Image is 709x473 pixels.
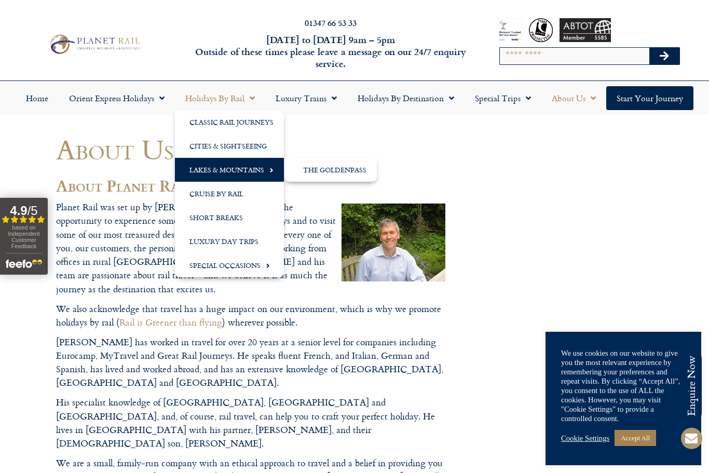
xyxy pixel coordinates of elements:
[16,86,59,110] a: Home
[192,34,470,70] h6: [DATE] to [DATE] 9am – 5pm Outside of these times please leave a message on our 24/7 enquiry serv...
[175,182,284,206] a: Cruise by Rail
[265,86,347,110] a: Luxury Trains
[175,158,284,182] a: Lakes & Mountains
[175,86,265,110] a: Holidays by Rail
[175,229,284,253] a: Luxury Day Trips
[465,86,541,110] a: Special Trips
[175,253,284,277] a: Special Occasions
[284,158,377,182] ul: Lakes & Mountains
[175,110,284,277] ul: Holidays by Rail
[561,434,609,443] a: Cookie Settings
[175,134,284,158] a: Cities & Sightseeing
[615,430,656,446] a: Accept All
[175,206,284,229] a: Short Breaks
[649,48,679,64] button: Search
[561,348,686,423] div: We use cookies on our website to give you the most relevant experience by remembering your prefer...
[606,86,693,110] a: Start your Journey
[59,86,175,110] a: Orient Express Holidays
[46,32,143,56] img: Planet Rail Train Holidays Logo
[284,158,377,182] a: The GoldenPass
[305,17,357,29] a: 01347 66 53 33
[347,86,465,110] a: Holidays by Destination
[541,86,606,110] a: About Us
[5,86,704,110] nav: Menu
[175,110,284,134] a: Classic Rail Journeys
